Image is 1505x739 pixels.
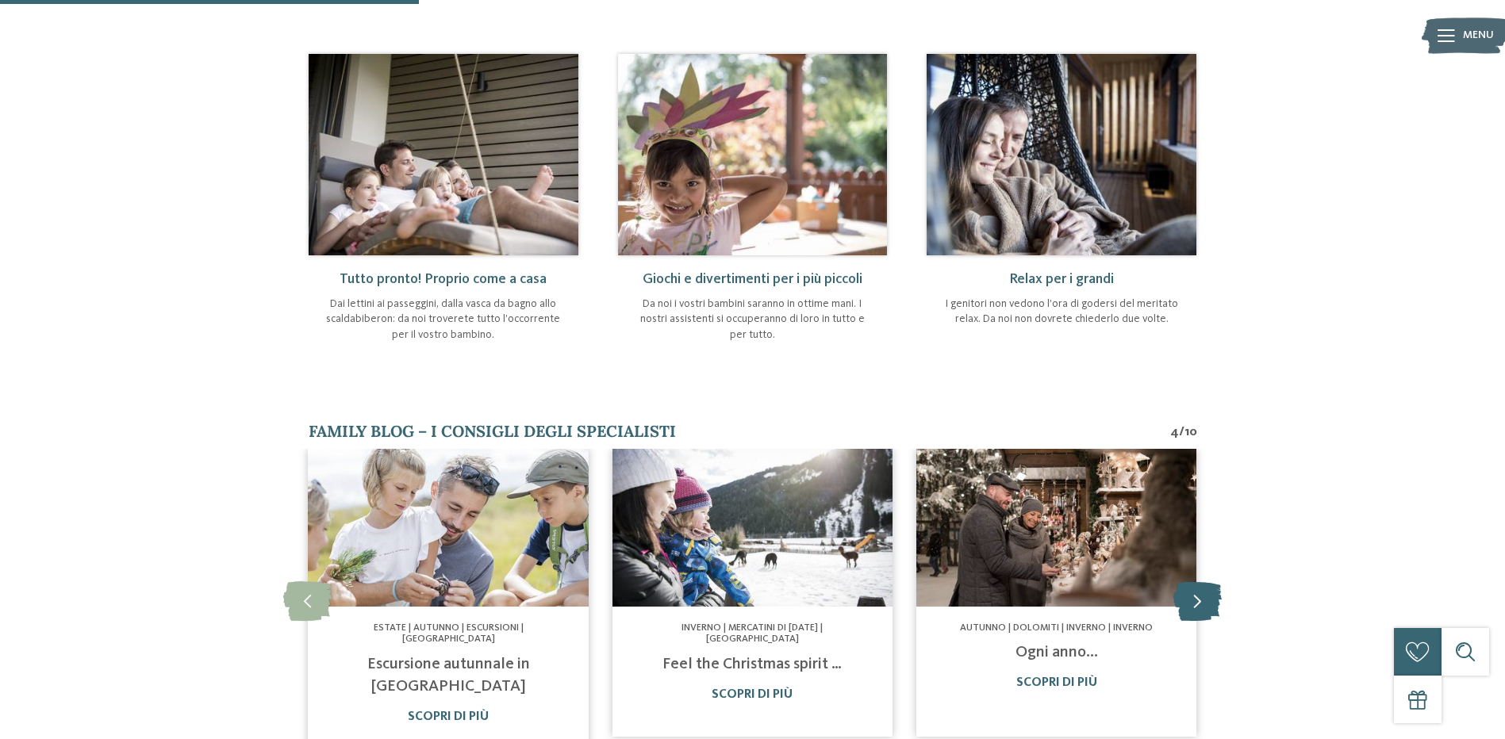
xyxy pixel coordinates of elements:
img: Hotel per bambini in Trentino: giochi e avventure a volontà [618,54,888,255]
span: Relax per i grandi [1009,272,1114,286]
a: Scopri di più [408,710,489,723]
img: Hotel per bambini in Trentino: giochi e avventure a volontà [308,449,588,607]
span: Estate | Autunno | Escursioni | [GEOGRAPHIC_DATA] [374,623,524,644]
img: Hotel per bambini in Trentino: giochi e avventure a volontà [309,54,578,255]
span: Tutto pronto! Proprio come a casa [340,272,547,286]
a: Escursione autunnale in [GEOGRAPHIC_DATA] [367,657,530,695]
img: Hotel per bambini in Trentino: giochi e avventure a volontà [612,449,893,607]
p: I genitori non vedono l’ora di godersi del meritato relax. Da noi non dovrete chiederlo due volte. [943,297,1181,327]
span: Giochi e divertimenti per i più piccoli [643,272,862,286]
span: / [1179,423,1184,441]
p: Da noi i vostri bambini saranno in ottime mani. I nostri assistenti si occuperanno di loro in tut... [634,297,872,343]
span: Inverno | Mercatini di [DATE] | [GEOGRAPHIC_DATA] [681,623,823,644]
a: Scopri di più [712,688,793,701]
img: Hotel per bambini in Trentino: giochi e avventure a volontà [927,54,1196,255]
img: Hotel per bambini in Trentino: giochi e avventure a volontà [916,449,1196,607]
span: 10 [1184,423,1197,441]
a: Feel the Christmas spirit … [662,657,842,672]
span: 4 [1170,423,1179,441]
p: Dai lettini ai passeggini, dalla vasca da bagno allo scaldabiberon: da noi troverete tutto l’occo... [324,297,562,343]
span: Autunno | Dolomiti | Inverno | Inverno [960,623,1153,633]
span: Family Blog – i consigli degli specialisti [309,421,676,441]
a: Ogni anno... [1015,645,1098,661]
a: Scopri di più [1016,676,1097,689]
